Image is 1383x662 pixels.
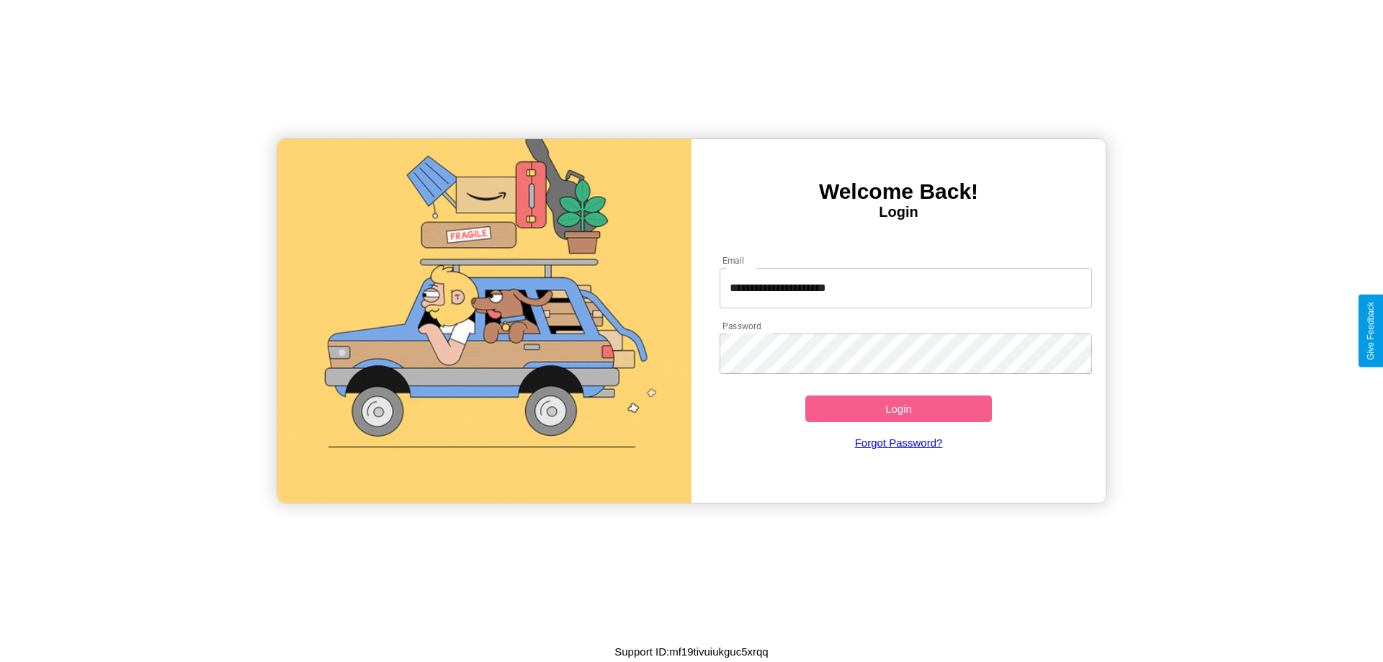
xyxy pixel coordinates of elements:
p: Support ID: mf19tivuiukguc5xrqq [614,642,768,661]
h4: Login [691,204,1106,220]
button: Login [805,395,992,422]
label: Email [722,254,745,267]
label: Password [722,320,761,332]
h3: Welcome Back! [691,179,1106,204]
div: Give Feedback [1366,302,1376,360]
img: gif [277,139,691,503]
a: Forgot Password? [712,422,1086,463]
